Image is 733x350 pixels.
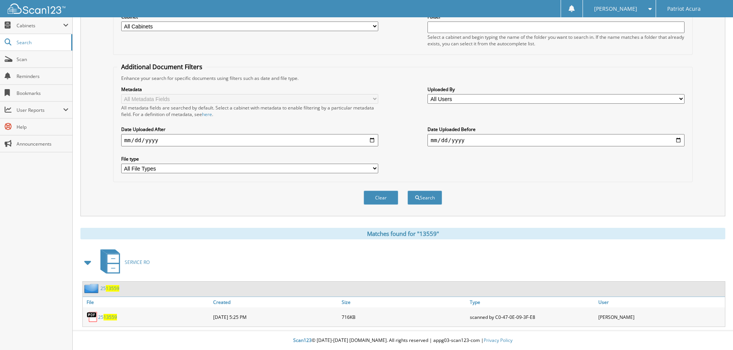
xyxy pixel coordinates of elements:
label: Uploaded By [427,86,685,93]
img: scan123-logo-white.svg [8,3,65,14]
label: Date Uploaded After [121,126,378,133]
label: Metadata [121,86,378,93]
span: Scan [17,56,68,63]
div: [DATE] 5:25 PM [211,309,340,325]
span: 13559 [106,285,119,292]
a: User [596,297,725,307]
span: Scan123 [293,337,312,343]
div: Enhance your search for specific documents using filters such as date and file type. [117,75,688,81]
div: [PERSON_NAME] [596,309,725,325]
div: 716KB [340,309,468,325]
button: Search [407,191,442,205]
span: [PERSON_NAME] [594,7,637,11]
span: Announcements [17,141,68,147]
label: File type [121,156,378,162]
a: Size [340,297,468,307]
span: Help [17,124,68,130]
legend: Additional Document Filters [117,63,206,71]
input: end [427,134,685,146]
span: 13559 [104,314,117,320]
a: Privacy Policy [484,337,513,343]
div: Matches found for "13559" [80,228,725,239]
button: Clear [364,191,398,205]
div: All metadata fields are searched by default. Select a cabinet with metadata to enable filtering b... [121,105,378,118]
span: Reminders [17,73,68,80]
span: SERVICE RO [125,259,150,265]
img: folder2.png [84,284,100,293]
a: 2513559 [98,314,117,320]
img: PDF.png [87,311,98,323]
a: Created [211,297,340,307]
a: SERVICE RO [96,247,150,277]
span: Bookmarks [17,90,68,96]
a: here [202,111,212,118]
div: © [DATE]-[DATE] [DOMAIN_NAME]. All rights reserved | appg03-scan123-com | [73,331,733,350]
div: Select a cabinet and begin typing the name of the folder you want to search in. If the name match... [427,34,685,47]
span: Search [17,39,67,46]
iframe: Chat Widget [695,313,733,350]
span: User Reports [17,107,63,113]
div: scanned by C0-47-0E-09-3F-E8 [468,309,596,325]
a: Type [468,297,596,307]
a: File [83,297,211,307]
a: 2513559 [100,285,119,292]
input: start [121,134,378,146]
span: Patriot Acura [667,7,701,11]
label: Date Uploaded Before [427,126,685,133]
span: Cabinets [17,22,63,29]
